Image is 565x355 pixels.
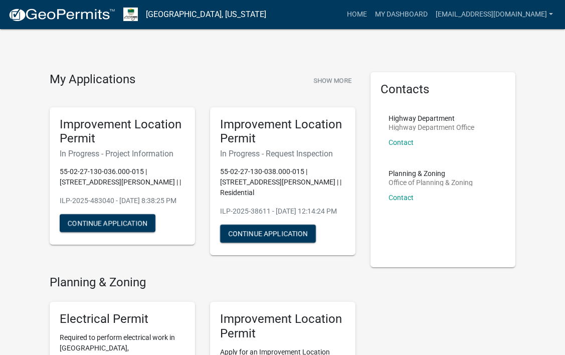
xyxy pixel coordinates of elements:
a: Contact [389,138,414,146]
p: Office of Planning & Zoning [389,179,473,186]
h4: My Applications [50,72,135,87]
h5: Improvement Location Permit [220,312,345,341]
p: Highway Department Office [389,124,474,131]
h5: Improvement Location Permit [220,117,345,146]
p: ILP-2025-483040 - [DATE] 8:38:25 PM [60,196,185,206]
h5: Electrical Permit [60,312,185,326]
h6: In Progress - Request Inspection [220,149,345,158]
p: 55-02-27-130-036.000-015 | [STREET_ADDRESS][PERSON_NAME] | | [60,166,185,188]
button: Show More [309,72,355,89]
button: Continue Application [60,214,155,232]
h6: In Progress - Project Information [60,149,185,158]
a: [EMAIL_ADDRESS][DOMAIN_NAME] [432,5,557,24]
h4: Planning & Zoning [50,275,355,290]
p: Highway Department [389,115,474,122]
button: Continue Application [220,225,316,243]
h5: Contacts [381,82,506,97]
p: ILP-2025-38611 - [DATE] 12:14:24 PM [220,206,345,217]
img: Morgan County, Indiana [123,8,138,21]
a: [GEOGRAPHIC_DATA], [US_STATE] [146,6,266,23]
a: Home [343,5,371,24]
h5: Improvement Location Permit [60,117,185,146]
a: My Dashboard [371,5,432,24]
p: 55-02-27-130-038.000-015 | [STREET_ADDRESS][PERSON_NAME] | | Residential [220,166,345,198]
a: Contact [389,194,414,202]
p: Planning & Zoning [389,170,473,177]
